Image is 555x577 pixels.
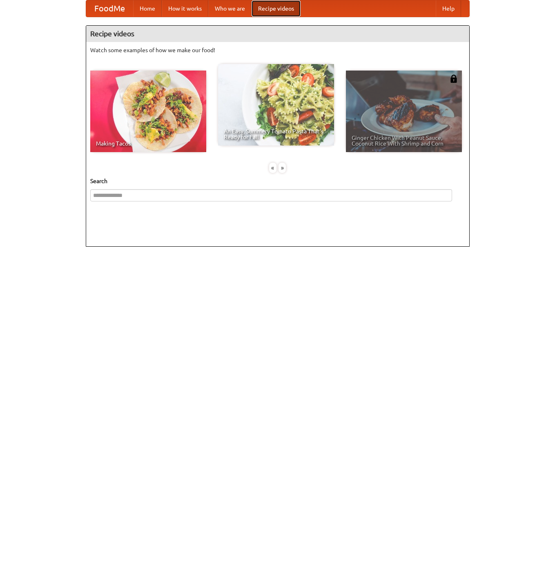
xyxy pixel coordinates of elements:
a: Making Tacos [90,71,206,152]
span: Making Tacos [96,141,201,146]
a: An Easy, Summery Tomato Pasta That's Ready for Fall [218,64,334,146]
div: » [279,163,286,173]
div: « [269,163,276,173]
a: Who we are [208,0,252,17]
p: Watch some examples of how we make our food! [90,46,465,54]
a: Recipe videos [252,0,301,17]
a: Home [133,0,162,17]
h4: Recipe videos [86,26,469,42]
a: FoodMe [86,0,133,17]
span: An Easy, Summery Tomato Pasta That's Ready for Fall [224,128,328,140]
a: How it works [162,0,208,17]
a: Help [436,0,461,17]
img: 483408.png [450,75,458,83]
h5: Search [90,177,465,185]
